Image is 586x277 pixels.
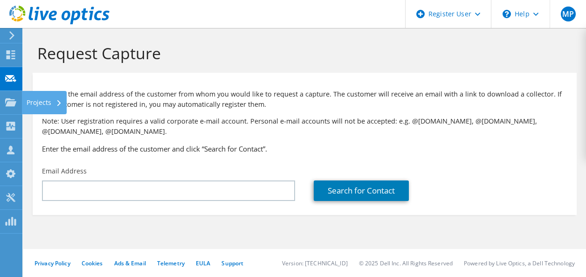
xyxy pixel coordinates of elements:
div: Projects [22,91,67,114]
label: Email Address [42,166,87,176]
p: Provide the email address of the customer from whom you would like to request a capture. The cust... [42,89,567,110]
li: Version: [TECHNICAL_ID] [282,259,348,267]
a: Privacy Policy [34,259,70,267]
a: Ads & Email [114,259,146,267]
a: Telemetry [157,259,185,267]
p: Note: User registration requires a valid corporate e-mail account. Personal e-mail accounts will ... [42,116,567,137]
a: Support [221,259,243,267]
h1: Request Capture [37,43,567,63]
a: Search for Contact [314,180,409,201]
span: MP [561,7,576,21]
li: © 2025 Dell Inc. All Rights Reserved [359,259,453,267]
a: EULA [196,259,210,267]
h3: Enter the email address of the customer and click “Search for Contact”. [42,144,567,154]
a: Cookies [82,259,103,267]
li: Powered by Live Optics, a Dell Technology [464,259,575,267]
svg: \n [503,10,511,18]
